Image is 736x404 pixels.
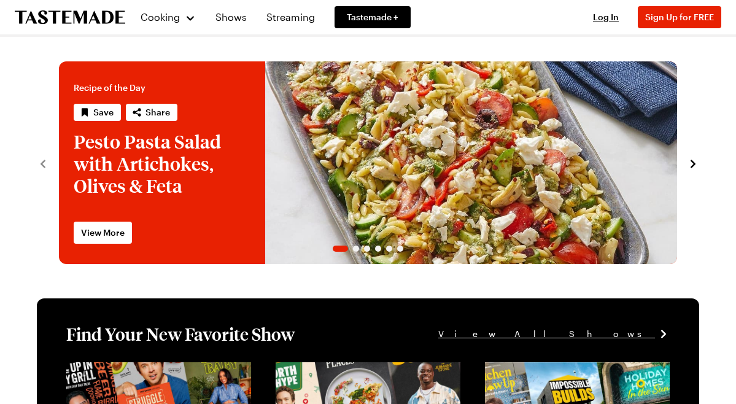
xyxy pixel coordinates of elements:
[145,106,170,118] span: Share
[364,246,370,252] span: Go to slide 3
[397,246,403,252] span: Go to slide 6
[335,6,411,28] a: Tastemade +
[74,104,121,121] button: Save recipe
[59,61,677,264] div: 1 / 6
[638,6,721,28] button: Sign Up for FREE
[438,327,670,341] a: View All Shows
[126,104,177,121] button: Share
[66,323,295,345] h1: Find Your New Favorite Show
[66,363,234,375] a: View full content for [object Object]
[15,10,125,25] a: To Tastemade Home Page
[37,155,49,170] button: navigate to previous item
[74,222,132,244] a: View More
[333,246,348,252] span: Go to slide 1
[140,2,196,32] button: Cooking
[645,12,714,22] span: Sign Up for FREE
[141,11,180,23] span: Cooking
[375,246,381,252] span: Go to slide 4
[438,327,655,341] span: View All Shows
[347,11,398,23] span: Tastemade +
[81,227,125,239] span: View More
[485,363,653,375] a: View full content for [object Object]
[386,246,392,252] span: Go to slide 5
[93,106,114,118] span: Save
[276,363,443,375] a: View full content for [object Object]
[687,155,699,170] button: navigate to next item
[581,11,630,23] button: Log In
[593,12,619,22] span: Log In
[353,246,359,252] span: Go to slide 2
